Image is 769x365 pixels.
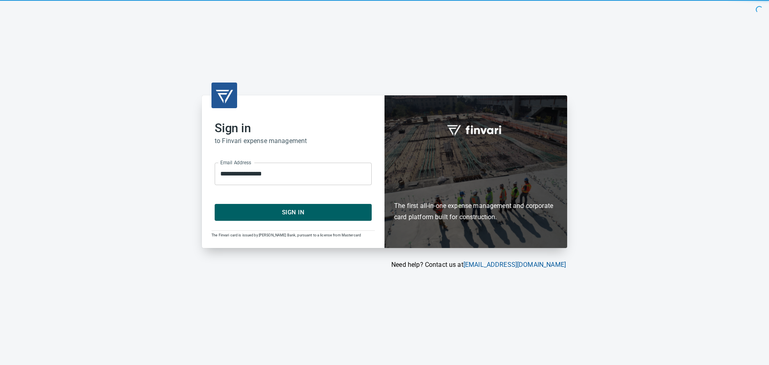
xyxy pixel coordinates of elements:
h6: to Finvari expense management [215,135,372,147]
img: transparent_logo.png [215,86,234,105]
h6: The first all-in-one expense management and corporate card platform built for construction. [394,154,558,223]
a: [EMAIL_ADDRESS][DOMAIN_NAME] [463,261,566,268]
p: Need help? Contact us at [202,260,566,270]
div: Finvari [384,95,567,248]
h2: Sign in [215,121,372,135]
span: Sign In [223,207,363,218]
img: fullword_logo_white.png [446,121,506,139]
button: Sign In [215,204,372,221]
span: The Finvari card is issued by [PERSON_NAME] Bank, pursuant to a license from Mastercard [211,233,361,237]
